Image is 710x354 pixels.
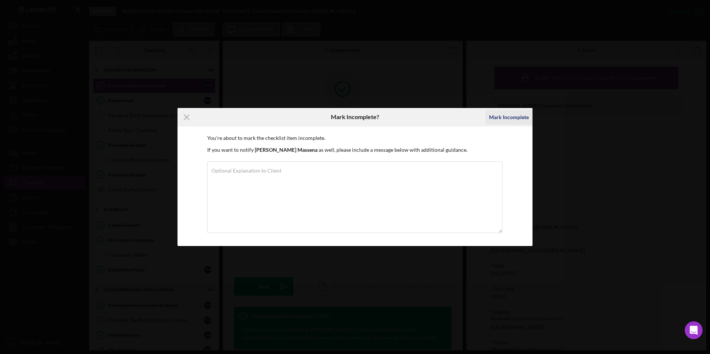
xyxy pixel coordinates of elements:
[685,321,703,339] div: Open Intercom Messenger
[489,110,529,125] div: Mark Incomplete
[331,114,379,120] h6: Mark Incomplete?
[485,110,532,125] button: Mark Incomplete
[207,134,503,142] p: You're about to mark the checklist item incomplete.
[211,168,281,174] label: Optional Explanation to Client
[207,146,503,154] p: If you want to notify as well, please include a message below with additional guidance.
[255,147,317,153] b: [PERSON_NAME] Massena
